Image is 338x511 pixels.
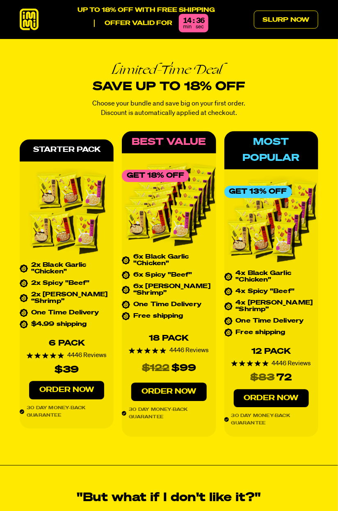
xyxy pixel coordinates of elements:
span: sec [196,24,204,30]
a: Slurp Now [254,11,318,29]
a: Order Now [131,383,206,401]
div: 6 Pack [49,339,85,348]
h2: Save up to 18% off [93,62,246,95]
span: 30 day money-back guarantee [224,412,318,437]
div: 4446 Reviews [27,353,107,359]
div: 18 Pack [149,335,189,343]
div: : [193,17,194,25]
div: 12 Pack [251,348,291,356]
div: Get 18% Off [122,170,189,182]
li: 4x [PERSON_NAME] “Shrimp” [224,300,318,313]
li: One Time Delivery [224,318,318,325]
li: One Time Delivery [122,302,216,308]
div: 36 [196,17,204,25]
div: Get 13% Off [224,186,292,198]
div: Best Value [122,131,216,154]
div: 14 [183,17,191,25]
li: 4x Spicy "Beef" [224,289,318,295]
li: $4.99 shipping [20,321,114,328]
s: $83 [251,370,275,386]
div: 4446 Reviews [129,348,209,354]
li: Free shipping [122,313,216,320]
p: Offer valid for [94,20,172,27]
s: $122 [142,361,169,376]
li: 2x Black Garlic "Chicken" [20,262,114,275]
p: UP TO 18% OFF WITH FREE SHIPPING [78,7,215,14]
li: One Time Delivery [20,310,114,316]
div: Most Popular [224,131,318,170]
div: Starter Pack [20,140,114,162]
p: Choose your bundle and save big on your first order. Discount is automatically applied at checkout. [93,99,246,118]
li: Free shipping [224,330,318,336]
div: 72 [277,370,292,386]
li: 2x [PERSON_NAME] “Shrimp” [20,292,114,305]
div: 4446 Reviews [231,361,311,367]
h2: "But what if I don't like it?" [20,493,318,505]
a: Order Now [29,381,104,400]
li: 6x Spicy "Beef" [122,272,216,279]
em: Limited-Time Deal [93,62,246,77]
span: 30 day money-back guarantee [20,405,114,429]
li: 6x [PERSON_NAME] “Shrimp” [122,284,216,297]
div: $99 [171,361,196,376]
li: 4x Black Garlic "Chicken" [224,270,318,284]
li: 6x Black Garlic "Chicken" [122,254,216,267]
li: 2x Spicy "Beef" [20,280,114,287]
a: Order Now [234,390,309,408]
div: $39 [55,362,79,378]
span: min [183,24,192,30]
span: 30 day money-back guarantee [122,406,216,437]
